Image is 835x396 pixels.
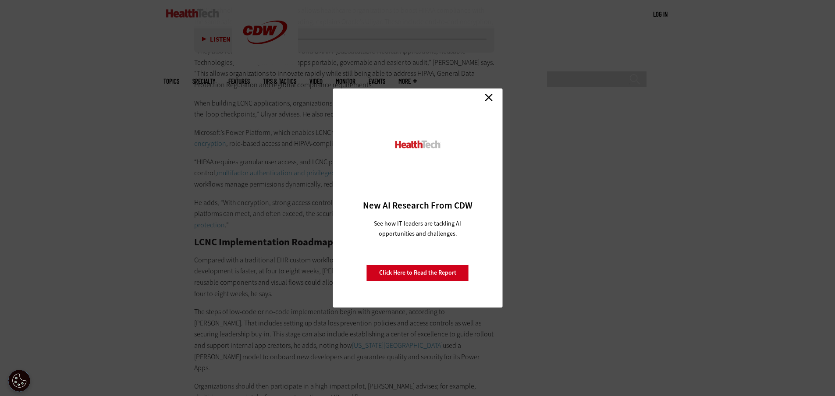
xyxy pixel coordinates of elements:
[394,140,441,149] img: HealthTech_0.png
[363,219,472,239] p: See how IT leaders are tackling AI opportunities and challenges.
[482,91,495,104] a: Close
[366,265,469,281] a: Click Here to Read the Report
[8,370,30,392] button: Open Preferences
[348,199,487,212] h3: New AI Research From CDW
[8,370,30,392] div: Cookie Settings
